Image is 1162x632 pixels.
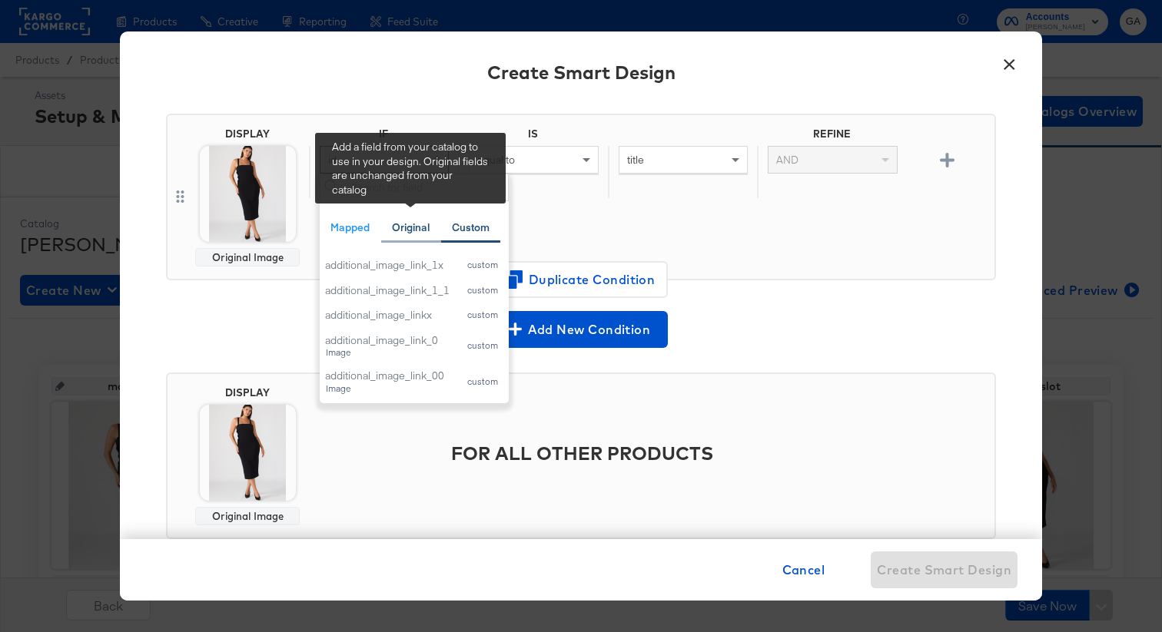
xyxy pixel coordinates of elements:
button: additional_image_link_00Imagecustom [320,363,509,399]
button: Cancel [776,551,832,588]
div: Image [325,347,450,358]
input: Search for field [320,174,509,202]
span: AND [776,153,798,167]
div: REFINE [757,127,906,146]
span: Duplicate Condition [506,269,656,290]
button: Duplicate Condition [494,261,668,298]
div: custom [461,376,503,387]
div: additional_image_link_1x [325,258,450,273]
div: DISPLAY [225,127,270,140]
div: Original Image [202,510,293,522]
div: Original [392,220,430,235]
div: Mapped [330,220,370,235]
div: additional_image_link_1_1 [325,283,450,298]
div: Create Smart Design [487,59,676,85]
div: Image [325,383,450,394]
span: Cancel [782,559,825,581]
button: additional_image_link_0Imagecustom [320,328,509,364]
div: custom [461,309,503,320]
div: additional_image_linkx [325,308,450,323]
div: Original Image [202,251,293,263]
div: additional_image_link_0 [325,333,450,348]
span: id [328,153,337,167]
div: FOR ALL OTHER PRODUCTS [309,417,988,489]
button: additional_image_link_1_1custom [320,278,509,303]
span: Add New Condition [500,319,662,340]
div: custom [461,285,503,296]
button: × [995,47,1023,74]
div: IF [309,127,458,146]
span: title [627,153,644,167]
div: custom [461,260,503,270]
img: STEVEMADDEN_APPAREL_XP308388_BLACK_31882_HERO.jpg [200,146,296,242]
button: additional_image_link_1xcustom [320,253,509,278]
div: Custom [452,220,490,235]
button: additional_image_linkxcustom [320,303,509,328]
span: equal to [477,153,515,167]
img: STEVEMADDEN_APPAREL_XP308388_BLACK_31882_HERO.jpg [200,405,296,501]
div: IS [458,127,607,146]
div: custom [461,340,503,351]
div: additional_image_link_00 [325,369,450,383]
button: Add New Condition [494,311,668,348]
div: DISPLAY [225,386,270,399]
